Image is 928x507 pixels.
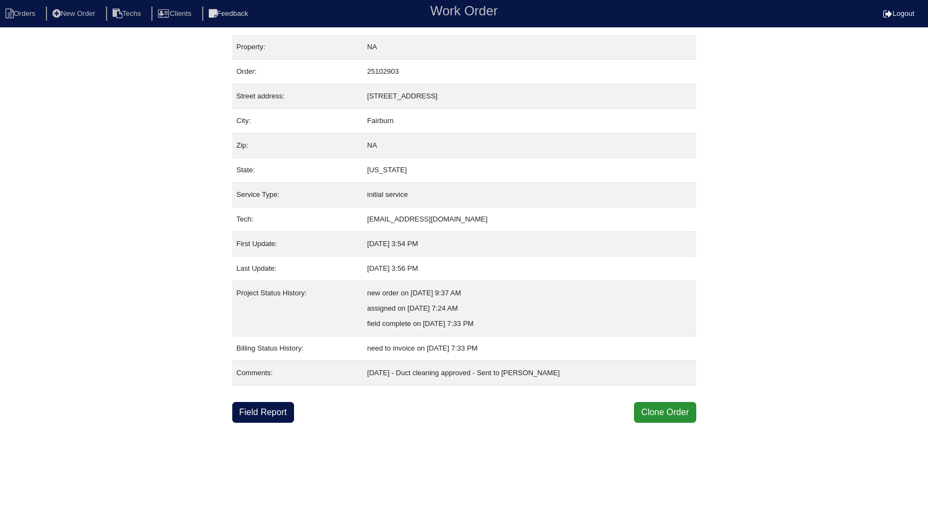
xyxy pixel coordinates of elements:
[232,232,363,257] td: First Update:
[367,301,692,316] div: assigned on [DATE] 7:24 AM
[363,60,696,84] td: 25102903
[363,183,696,207] td: initial service
[151,7,200,21] li: Clients
[232,207,363,232] td: Tech:
[151,9,200,18] a: Clients
[363,232,696,257] td: [DATE] 3:54 PM
[232,133,363,158] td: Zip:
[363,257,696,281] td: [DATE] 3:56 PM
[106,9,150,18] a: Techs
[363,109,696,133] td: Fairburn
[106,7,150,21] li: Techs
[363,84,696,109] td: [STREET_ADDRESS]
[634,402,696,423] button: Clone Order
[363,133,696,158] td: NA
[363,207,696,232] td: [EMAIL_ADDRESS][DOMAIN_NAME]
[367,341,692,356] div: need to invoice on [DATE] 7:33 PM
[232,158,363,183] td: State:
[232,35,363,60] td: Property:
[46,7,104,21] li: New Order
[232,84,363,109] td: Street address:
[232,109,363,133] td: City:
[232,183,363,207] td: Service Type:
[363,361,696,386] td: [DATE] - Duct cleaning approved - Sent to [PERSON_NAME]
[363,35,696,60] td: NA
[232,281,363,336] td: Project Status History:
[232,402,294,423] a: Field Report
[363,158,696,183] td: [US_STATE]
[232,361,363,386] td: Comments:
[202,7,257,21] li: Feedback
[46,9,104,18] a: New Order
[232,60,363,84] td: Order:
[883,9,914,18] a: Logout
[232,257,363,281] td: Last Update:
[367,316,692,331] div: field complete on [DATE] 7:33 PM
[367,285,692,301] div: new order on [DATE] 9:37 AM
[232,336,363,361] td: Billing Status History:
